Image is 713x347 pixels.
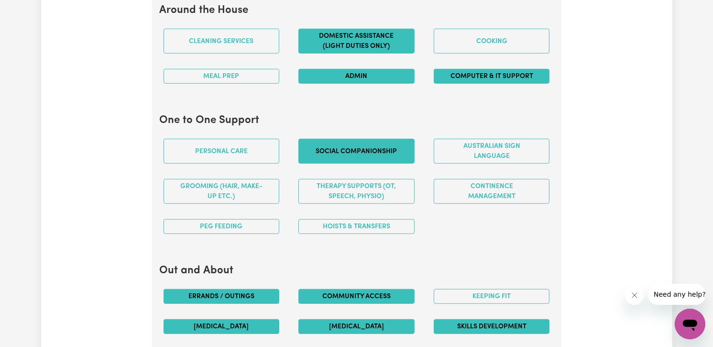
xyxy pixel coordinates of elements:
button: Cooking [434,29,550,54]
button: Therapy Supports (OT, speech, physio) [298,179,415,204]
button: Continence management [434,179,550,204]
button: Errands / Outings [164,289,280,304]
button: Social companionship [298,139,415,164]
button: Grooming (hair, make-up etc.) [164,179,280,204]
button: PEG feeding [164,219,280,234]
button: Community access [298,289,415,304]
span: Need any help? [6,7,58,14]
h2: One to One Support [160,114,554,127]
button: Computer & IT Support [434,69,550,84]
button: Cleaning services [164,29,280,54]
button: Hoists & transfers [298,219,415,234]
button: Skills Development [434,319,550,334]
h2: Out and About [160,265,554,278]
h2: Around the House [160,4,554,17]
button: Meal prep [164,69,280,84]
iframe: Message from company [648,284,705,305]
button: [MEDICAL_DATA] [298,319,415,334]
button: Personal care [164,139,280,164]
iframe: Close message [625,286,644,305]
button: Admin [298,69,415,84]
iframe: Button to launch messaging window [675,309,705,339]
button: Domestic assistance (light duties only) [298,29,415,54]
button: Keeping fit [434,289,550,304]
button: [MEDICAL_DATA] [164,319,280,334]
button: Australian Sign Language [434,139,550,164]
